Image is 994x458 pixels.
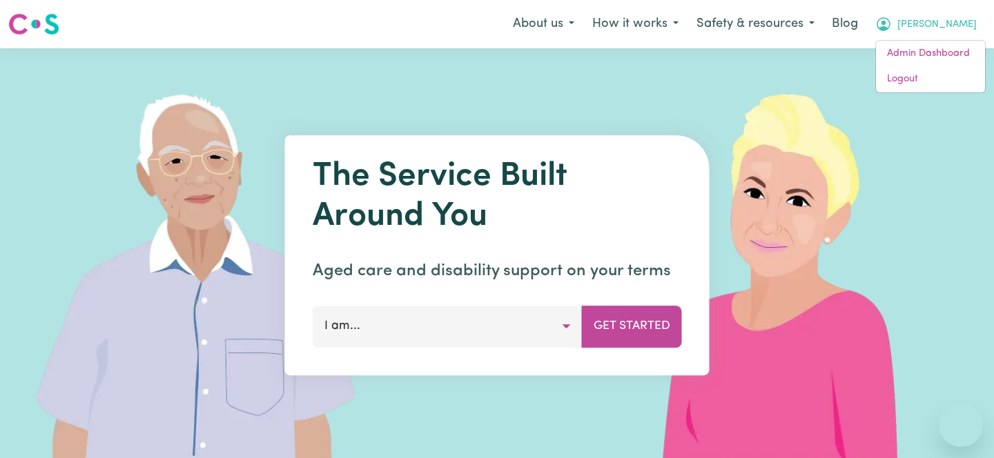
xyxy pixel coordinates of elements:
[876,66,985,92] a: Logout
[824,9,866,39] a: Blog
[313,157,682,237] h1: The Service Built Around You
[313,306,583,347] button: I am...
[897,17,977,32] span: [PERSON_NAME]
[875,40,986,93] div: My Account
[688,10,824,39] button: Safety & resources
[582,306,682,347] button: Get Started
[8,8,59,40] a: Careseekers logo
[939,403,983,447] iframe: Button to launch messaging window
[504,10,583,39] button: About us
[583,10,688,39] button: How it works
[876,41,985,67] a: Admin Dashboard
[866,10,986,39] button: My Account
[313,259,682,283] p: Aged care and disability support on your terms
[8,12,59,37] img: Careseekers logo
